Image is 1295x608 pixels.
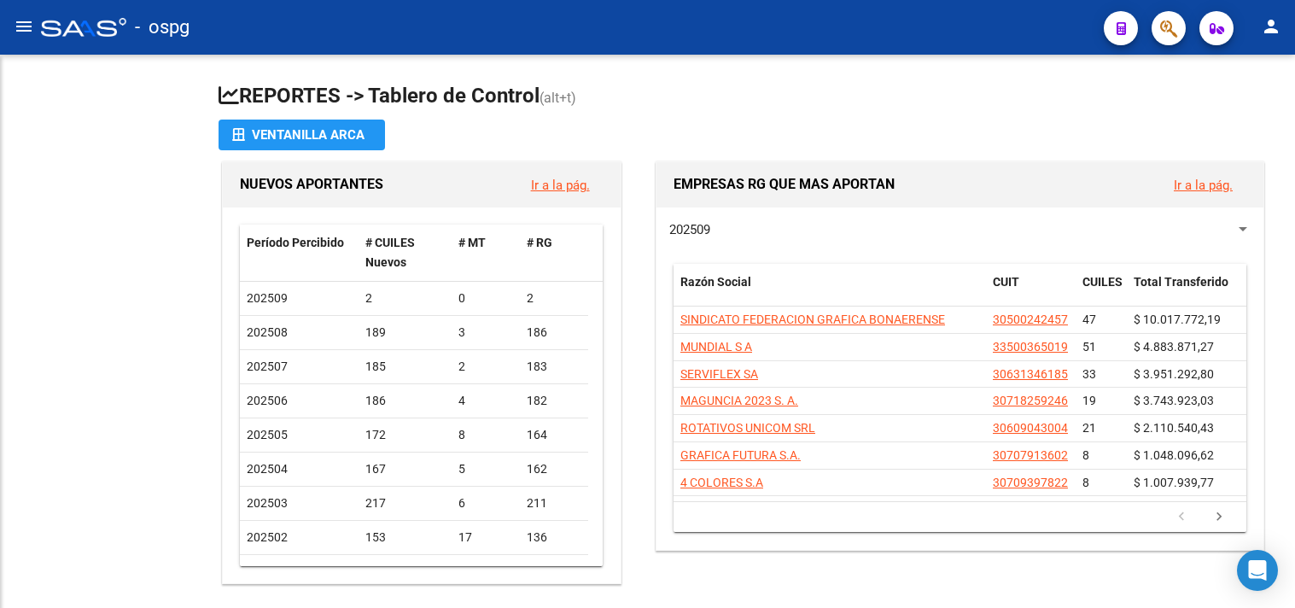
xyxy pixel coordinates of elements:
span: 202506 [247,394,288,407]
span: 202508 [247,325,288,339]
span: $ 3.743.923,03 [1134,394,1214,407]
span: $ 4.883.871,27 [1134,340,1214,354]
div: 5 [458,459,513,479]
datatable-header-cell: # MT [452,225,520,281]
span: 30500242457 [993,313,1068,326]
span: 202509 [247,291,288,305]
div: 186 [527,323,581,342]
div: 0 [458,289,513,308]
div: Open Intercom Messenger [1237,550,1278,591]
mat-icon: person [1261,16,1281,37]
div: 8 [458,425,513,445]
span: CUIT [993,275,1019,289]
datatable-header-cell: Total Transferido [1127,264,1246,320]
div: 2 [527,289,581,308]
span: EMPRESAS RG QUE MAS APORTAN [674,176,895,192]
span: MAGUNCIA 2023 S. A. [680,394,798,407]
div: 183 [527,357,581,377]
span: 30609043004 [993,421,1068,435]
span: 202509 [669,222,710,237]
span: 30631346185 [993,367,1068,381]
span: Período Percibido [247,236,344,249]
span: $ 3.951.292,80 [1134,367,1214,381]
div: 217 [365,494,445,513]
span: $ 2.110.540,43 [1134,421,1214,435]
div: 3 [458,323,513,342]
datatable-header-cell: CUILES [1076,264,1127,320]
span: 33500365019 [993,340,1068,354]
div: 2 [458,357,513,377]
button: Ventanilla ARCA [219,120,385,150]
span: # MT [458,236,486,249]
div: 16 [458,562,513,582]
span: 51 [1082,340,1096,354]
span: ROTATIVOS UNICOM SRL [680,421,815,435]
div: 164 [527,425,581,445]
span: 8 [1082,476,1089,489]
span: NUEVOS APORTANTES [240,176,383,192]
a: go to next page [1203,508,1235,527]
span: Total Transferido [1134,275,1228,289]
span: 21 [1082,421,1096,435]
span: 8 [1082,448,1089,462]
span: 202501 [247,564,288,578]
span: Razón Social [680,275,751,289]
div: 167 [365,459,445,479]
datatable-header-cell: # CUILES Nuevos [359,225,452,281]
span: 30718259246 [993,394,1068,407]
div: 162 [527,459,581,479]
span: 47 [1082,313,1096,326]
button: Ir a la pág. [1160,169,1246,201]
div: 172 [365,425,445,445]
span: MUNDIAL S A [680,340,752,354]
button: Ir a la pág. [517,169,604,201]
datatable-header-cell: Razón Social [674,264,986,320]
span: 202503 [247,496,288,510]
div: 189 [365,323,445,342]
div: 2 [365,289,445,308]
span: $ 1.007.939,77 [1134,476,1214,489]
div: 4 [458,391,513,411]
span: 202507 [247,360,288,373]
span: GRAFICA FUTURA S.A. [680,448,801,462]
div: 17 [458,528,513,547]
span: - ospg [135,9,190,46]
span: $ 1.048.096,62 [1134,448,1214,462]
div: 186 [365,391,445,411]
span: 4 COLORES S.A [680,476,763,489]
mat-icon: menu [14,16,34,37]
span: $ 10.017.772,19 [1134,313,1221,326]
div: 174 [527,562,581,582]
span: CUILES [1082,275,1123,289]
span: # CUILES Nuevos [365,236,415,269]
div: 211 [527,494,581,513]
a: go to previous page [1165,508,1198,527]
div: 153 [365,528,445,547]
datatable-header-cell: CUIT [986,264,1076,320]
span: (alt+t) [540,90,576,106]
span: 33 [1082,367,1096,381]
span: 202504 [247,462,288,476]
a: Ir a la pág. [1174,178,1233,193]
span: 19 [1082,394,1096,407]
span: 202505 [247,428,288,441]
span: SINDICATO FEDERACION GRAFICA BONAERENSE [680,313,945,326]
span: 202502 [247,530,288,544]
div: Ventanilla ARCA [232,120,371,150]
div: 182 [527,391,581,411]
div: 136 [527,528,581,547]
span: 30709397822 [993,476,1068,489]
span: # RG [527,236,552,249]
datatable-header-cell: Período Percibido [240,225,359,281]
div: 185 [365,357,445,377]
span: SERVIFLEX SA [680,367,758,381]
span: 30707913602 [993,448,1068,462]
div: 6 [458,494,513,513]
h1: REPORTES -> Tablero de Control [219,82,1268,112]
datatable-header-cell: # RG [520,225,588,281]
div: 190 [365,562,445,582]
a: Ir a la pág. [531,178,590,193]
